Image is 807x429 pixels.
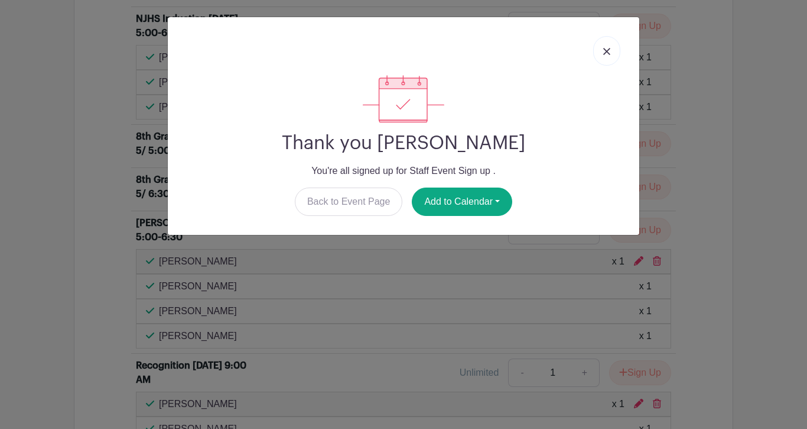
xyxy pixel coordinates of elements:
[412,188,512,216] button: Add to Calendar
[603,48,610,55] img: close_button-5f87c8562297e5c2d7936805f587ecaba9071eb48480494691a3f1689db116b3.svg
[363,75,444,122] img: signup_complete-c468d5dda3e2740ee63a24cb0ba0d3ce5d8a4ecd24259e683200fb1569d990c8.svg
[177,132,630,154] h2: Thank you [PERSON_NAME]
[295,188,403,216] a: Back to Event Page
[177,164,630,178] p: You're all signed up for Staff Event Sign up .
